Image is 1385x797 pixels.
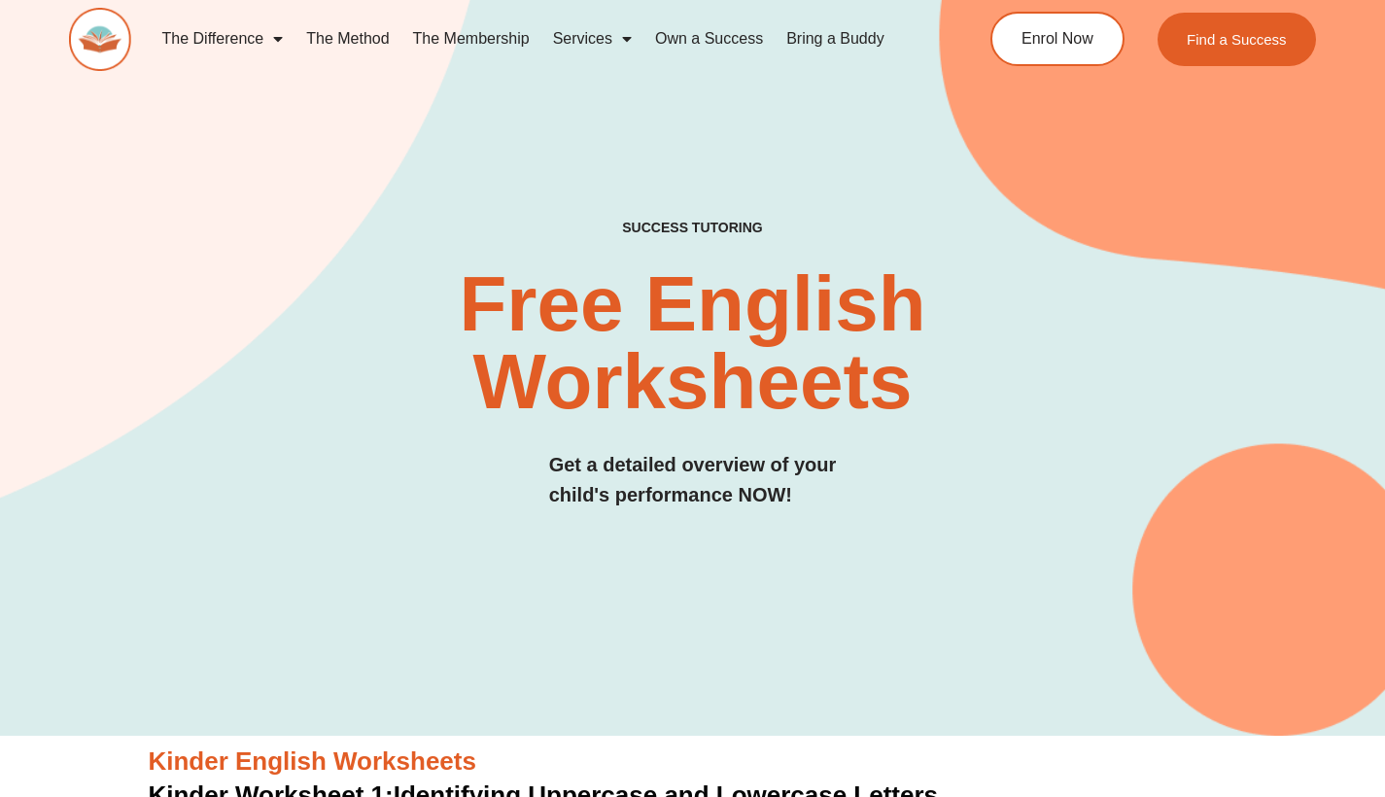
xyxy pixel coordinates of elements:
span: Enrol Now [1021,31,1093,47]
a: Services [541,17,643,61]
h4: SUCCESS TUTORING​ [508,220,878,236]
a: Bring a Buddy [775,17,896,61]
a: The Membership [401,17,541,61]
h3: Get a detailed overview of your child's performance NOW! [549,450,837,510]
h3: Kinder English Worksheets [149,745,1237,779]
h2: Free English Worksheets​ [281,265,1103,421]
a: Find a Success [1158,13,1316,66]
nav: Menu [151,17,919,61]
a: Own a Success [643,17,775,61]
a: The Method [294,17,400,61]
iframe: Chat Widget [1052,577,1385,797]
a: The Difference [151,17,295,61]
span: Find a Success [1187,32,1287,47]
a: Enrol Now [990,12,1125,66]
